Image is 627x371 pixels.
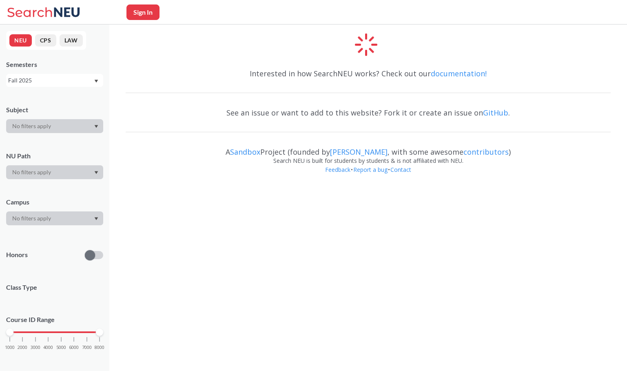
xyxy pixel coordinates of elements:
span: 6000 [69,345,79,350]
span: 5000 [56,345,66,350]
div: See an issue or want to add to this website? Fork it or create an issue on . [126,101,611,124]
div: Fall 2025 [8,76,93,85]
span: Class Type [6,283,103,292]
a: Report a bug [353,166,388,173]
div: Dropdown arrow [6,119,103,133]
span: 2000 [18,345,27,350]
div: Fall 2025Dropdown arrow [6,74,103,87]
div: NU Path [6,151,103,160]
a: Sandbox [230,147,260,157]
div: Semesters [6,60,103,69]
div: A Project (founded by , with some awesome ) [126,140,611,156]
span: 4000 [43,345,53,350]
span: 8000 [95,345,104,350]
button: NEU [9,34,32,47]
svg: Dropdown arrow [94,125,98,128]
div: Campus [6,198,103,207]
a: [PERSON_NAME] [330,147,388,157]
div: Subject [6,105,103,114]
span: 3000 [31,345,40,350]
a: GitHub [483,108,508,118]
p: Course ID Range [6,315,103,324]
div: • • [126,165,611,187]
svg: Dropdown arrow [94,171,98,174]
button: LAW [60,34,83,47]
p: Honors [6,250,28,260]
a: Contact [390,166,412,173]
a: Feedback [325,166,351,173]
svg: Dropdown arrow [94,217,98,220]
button: CPS [35,34,56,47]
span: 1000 [5,345,15,350]
div: Dropdown arrow [6,211,103,225]
div: Dropdown arrow [6,165,103,179]
div: Interested in how SearchNEU works? Check out our [126,62,611,85]
button: Sign In [126,4,160,20]
span: 7000 [82,345,92,350]
div: Search NEU is built for students by students & is not affiliated with NEU. [126,156,611,165]
a: contributors [463,147,509,157]
a: documentation! [431,69,487,78]
svg: Dropdown arrow [94,80,98,83]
